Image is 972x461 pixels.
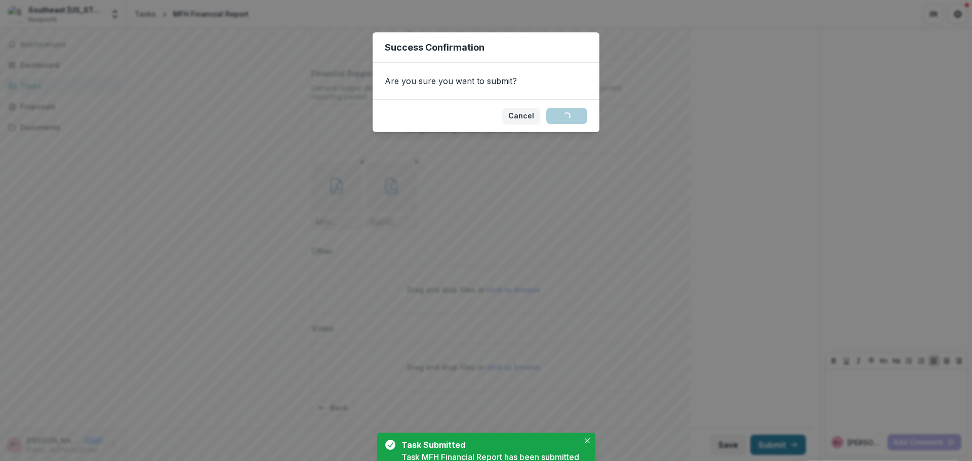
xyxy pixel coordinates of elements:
[581,435,593,447] button: Close
[502,108,540,124] button: Cancel
[401,439,575,451] div: Task Submitted
[373,63,599,99] div: Are you sure you want to submit?
[373,32,599,63] header: Success Confirmation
